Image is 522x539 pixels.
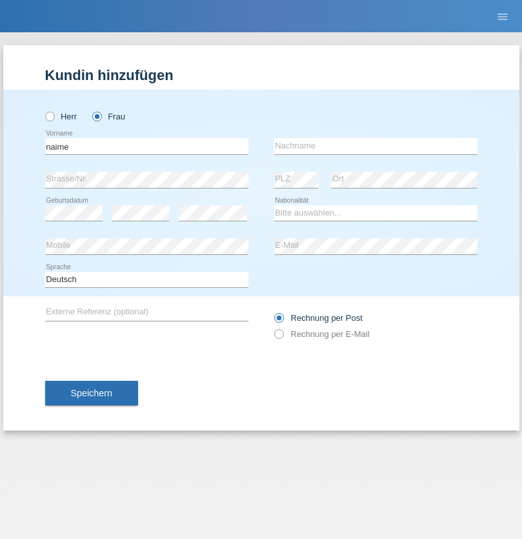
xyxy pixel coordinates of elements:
button: Speichern [45,381,138,405]
span: Speichern [71,388,112,398]
input: Herr [45,112,54,120]
i: menu [496,10,509,23]
input: Rechnung per Post [274,313,283,329]
label: Herr [45,112,77,121]
h1: Kundin hinzufügen [45,67,477,83]
label: Rechnung per E-Mail [274,329,370,339]
label: Frau [92,112,125,121]
input: Frau [92,112,101,120]
input: Rechnung per E-Mail [274,329,283,345]
label: Rechnung per Post [274,313,363,323]
a: menu [490,12,516,20]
